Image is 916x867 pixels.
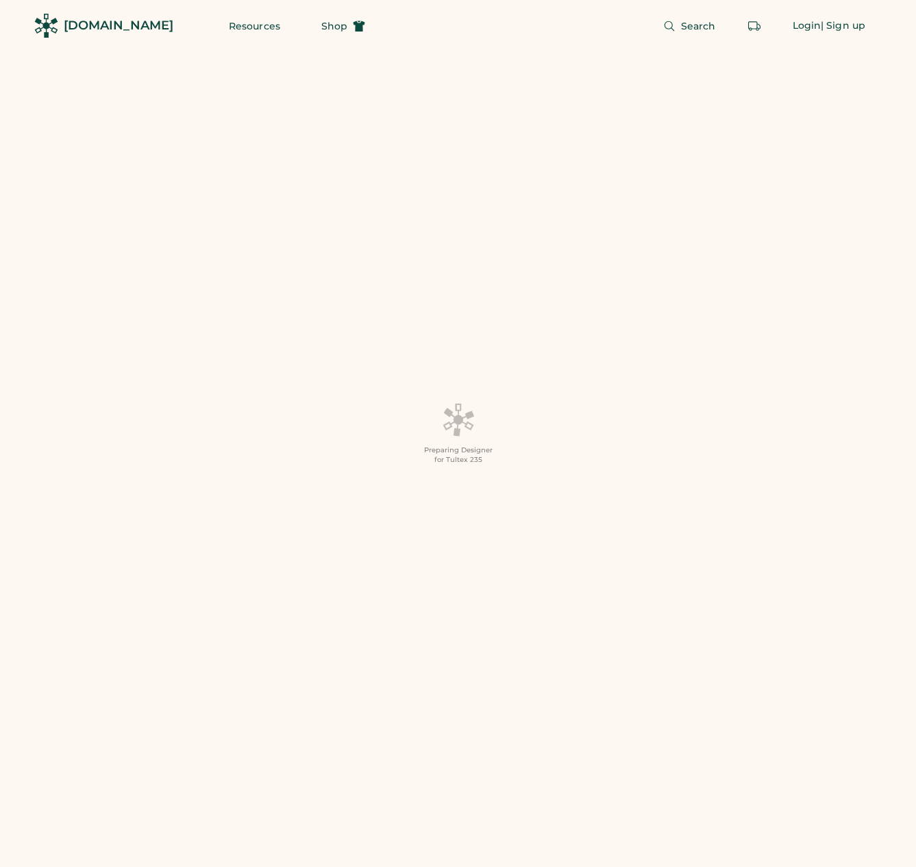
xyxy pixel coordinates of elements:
[305,12,382,40] button: Shop
[321,21,347,31] span: Shop
[34,14,58,38] img: Rendered Logo - Screens
[64,17,173,34] div: [DOMAIN_NAME]
[647,12,732,40] button: Search
[821,19,865,33] div: | Sign up
[793,19,821,33] div: Login
[424,445,493,465] div: Preparing Designer for Tultex 235
[212,12,297,40] button: Resources
[741,12,768,40] button: Retrieve an order
[442,402,475,437] img: Platens-Black-Loader-Spin-rich%20black.webp
[681,21,716,31] span: Search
